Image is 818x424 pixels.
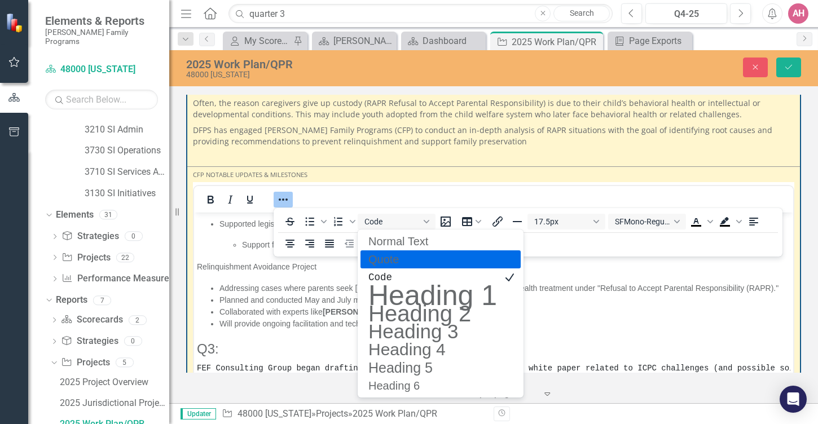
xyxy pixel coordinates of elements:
[61,272,173,285] a: Performance Measures
[615,217,670,226] span: SFMono-Regular,Menlo,[GEOGRAPHIC_DATA],Consolas,Liberation Mono,Courier New,monospace
[788,3,808,24] button: AH
[61,313,122,326] a: Scorecards
[488,214,507,229] button: Insert/edit link
[124,337,142,346] div: 0
[45,28,158,46] small: [PERSON_NAME] Family Programs
[436,214,455,229] button: Insert image
[85,187,169,200] a: 3130 SI Initiatives
[608,214,686,229] button: Font SFMono-Regular,Menlo,Monaco,Consolas,Liberation Mono,Courier New,monospace
[534,217,590,226] span: 17.5px
[186,58,525,70] div: 2025 Work Plan/QPR
[60,377,169,387] div: 2025 Project Overview
[404,34,483,48] a: Dashboard
[329,214,357,229] div: Numbered list
[300,214,328,229] div: Bullet list
[367,361,498,374] h5: Heading 5
[193,98,794,122] p: Often, the reason caregivers give up custody (RAPR Refusal to Accept Parental Responsibility) is ...
[125,232,143,241] div: 0
[193,122,794,149] p: DFPS has engaged [PERSON_NAME] Family Programs (CFP) to conduct an in-depth analysis of RAPR situ...
[780,386,807,413] div: Open Intercom Messenger
[274,192,293,207] button: Reveal or hide additional toolbar items
[45,90,158,109] input: Search Below...
[238,408,311,419] a: 48000 [US_STATE]
[364,217,420,226] span: Code
[715,214,744,229] div: Background color Black
[316,408,348,419] a: Projects
[360,304,521,323] div: Heading 2
[228,4,613,24] input: Search ClearPoint...
[85,123,169,136] a: 3210 SI Admin
[744,214,763,229] button: Align left
[181,408,216,419] span: Updater
[56,294,87,307] a: Reports
[367,307,498,320] h2: Heading 2
[60,398,169,408] div: 2025 Jurisdictional Projects Assessment
[629,34,689,48] div: Page Exports
[56,209,94,222] a: Elements
[360,359,521,377] div: Heading 5
[360,250,521,268] div: Quote
[360,341,521,359] div: Heading 4
[116,253,134,262] div: 22
[340,236,359,251] button: Decrease indent
[99,210,117,220] div: 31
[193,170,794,179] div: CFP Notable Updates & Milestones
[333,34,394,48] div: [PERSON_NAME] Overview
[367,343,498,356] h4: Heading 4
[456,214,487,229] button: Table
[367,235,498,248] p: Normal Text
[93,295,111,305] div: 7
[194,213,793,409] iframe: Rich Text Area
[367,289,498,302] h1: Heading 1
[85,166,169,179] a: 3710 SI Services Admin
[116,358,134,368] div: 5
[649,7,723,21] div: Q4-25
[320,236,339,251] button: Justify
[280,236,300,251] button: Align center
[45,63,158,76] a: 48000 [US_STATE]
[315,34,394,48] a: [PERSON_NAME] Overview
[358,214,436,229] button: Block Code
[645,3,727,24] button: Q4-25
[201,192,220,207] button: Bold
[6,12,25,32] img: ClearPoint Strategy
[367,379,498,392] h6: Heading 6
[367,253,498,266] blockquote: Quote
[367,325,498,338] h3: Heading 3
[687,214,715,229] div: Text color Black
[222,408,485,421] div: » »
[360,232,521,250] div: Normal Text
[61,356,109,369] a: Projects
[512,35,600,49] div: 2025 Work Plan/QPR
[240,192,260,207] button: Underline
[244,34,291,48] div: My Scorecard
[610,34,689,48] a: Page Exports
[360,377,521,395] div: Heading 6
[423,34,483,48] div: Dashboard
[85,144,169,157] a: 3730 SI Operations
[45,14,158,28] span: Elements & Reports
[61,335,118,348] a: Strategies
[57,373,169,391] a: 2025 Project Overview
[553,6,610,21] a: Search
[226,34,291,48] a: My Scorecard
[186,70,525,79] div: 48000 [US_STATE]
[527,214,605,229] button: Font size 17.5px
[57,394,169,412] a: 2025 Jurisdictional Projects Assessment
[367,271,498,284] pre: Code
[360,286,521,304] div: Heading 1
[221,192,240,207] button: Italic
